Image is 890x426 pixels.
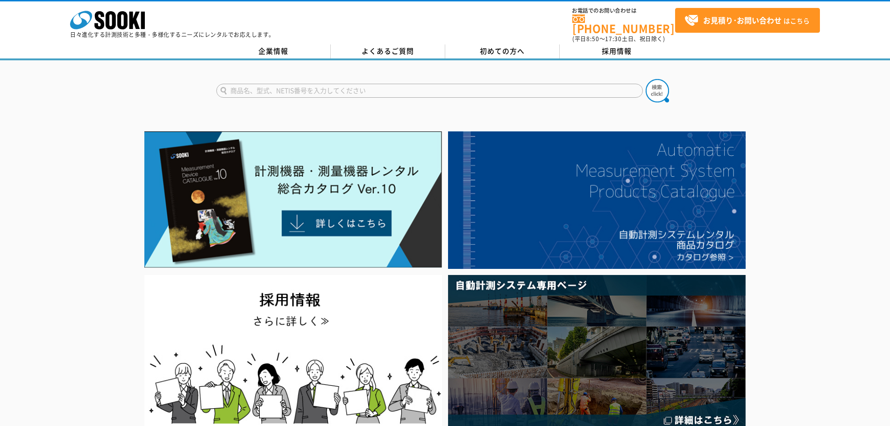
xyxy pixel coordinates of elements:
[572,35,665,43] span: (平日 ～ 土日、祝日除く)
[586,35,599,43] span: 8:50
[675,8,820,33] a: お見積り･お問い合わせはこちら
[331,44,445,58] a: よくあるご質問
[572,14,675,34] a: [PHONE_NUMBER]
[448,131,746,269] img: 自動計測システムカタログ
[684,14,810,28] span: はこちら
[560,44,674,58] a: 採用情報
[572,8,675,14] span: お電話でのお問い合わせは
[703,14,782,26] strong: お見積り･お問い合わせ
[216,84,643,98] input: 商品名、型式、NETIS番号を入力してください
[480,46,525,56] span: 初めての方へ
[605,35,622,43] span: 17:30
[646,79,669,102] img: btn_search.png
[70,32,275,37] p: 日々進化する計測技術と多種・多様化するニーズにレンタルでお応えします。
[144,131,442,268] img: Catalog Ver10
[216,44,331,58] a: 企業情報
[445,44,560,58] a: 初めての方へ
